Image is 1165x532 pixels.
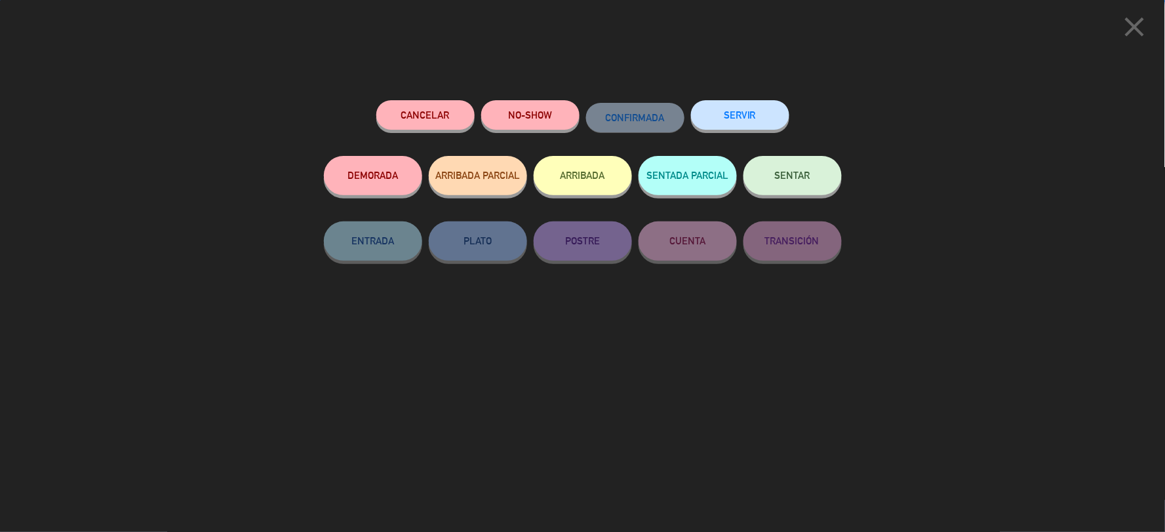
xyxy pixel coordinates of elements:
[534,221,632,261] button: POSTRE
[586,103,684,132] button: CONFIRMADA
[1115,10,1155,48] button: close
[481,100,580,130] button: NO-SHOW
[775,170,810,181] span: SENTAR
[376,100,475,130] button: Cancelar
[435,170,520,181] span: ARRIBADA PARCIAL
[324,221,422,261] button: ENTRADA
[606,112,665,123] span: CONFIRMADA
[429,221,527,261] button: PLATO
[429,156,527,195] button: ARRIBADA PARCIAL
[743,221,842,261] button: TRANSICIÓN
[1118,10,1151,43] i: close
[324,156,422,195] button: DEMORADA
[639,156,737,195] button: SENTADA PARCIAL
[534,156,632,195] button: ARRIBADA
[691,100,789,130] button: SERVIR
[639,221,737,261] button: CUENTA
[743,156,842,195] button: SENTAR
